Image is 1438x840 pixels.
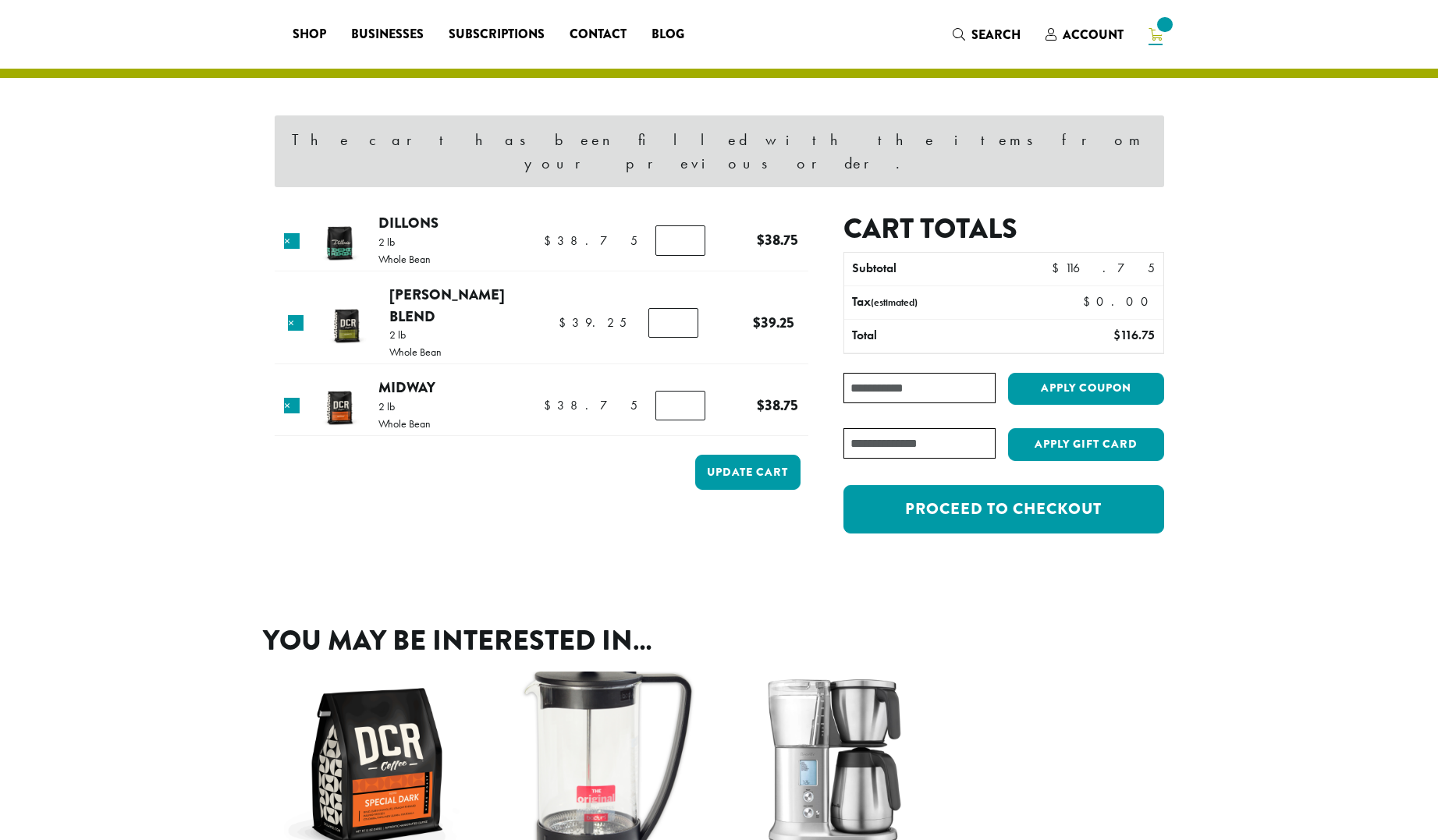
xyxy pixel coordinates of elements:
[314,216,364,267] img: Dillons
[757,229,798,250] bdi: 38.75
[559,314,572,331] span: $
[389,346,442,357] p: Whole Bean
[1063,26,1124,44] span: Account
[559,314,627,331] bdi: 39.25
[321,299,371,349] img: Howie's Blend
[280,22,339,47] a: Shop
[378,236,431,247] p: 2 lb
[655,391,705,420] input: Product quantity
[844,286,1070,319] th: Tax
[757,395,765,416] span: $
[871,296,918,309] small: (estimated)
[843,485,1163,533] a: Proceed to checkout
[570,25,627,44] span: Contact
[284,233,300,249] a: Remove this item
[843,212,1163,246] h2: Cart totals
[544,397,637,413] bdi: 38.75
[263,624,1176,657] h2: You may be interested in…
[378,212,439,233] a: Dillons
[1113,327,1155,343] bdi: 116.75
[449,25,545,44] span: Subscriptions
[753,312,761,333] span: $
[275,115,1164,187] div: The cart has been filled with the items from your previous order.
[378,401,431,412] p: 2 lb
[1052,260,1155,276] bdi: 116.75
[314,381,364,431] img: Midway
[844,320,1035,353] th: Total
[293,25,326,44] span: Shop
[378,418,431,429] p: Whole Bean
[757,229,765,250] span: $
[1083,293,1096,310] span: $
[389,284,505,327] a: [PERSON_NAME] Blend
[544,397,557,413] span: $
[1008,428,1164,461] button: Apply Gift Card
[544,232,557,249] span: $
[695,455,801,490] button: Update cart
[1083,293,1156,310] bdi: 0.00
[1113,327,1120,343] span: $
[971,26,1021,44] span: Search
[940,22,1033,48] a: Search
[757,395,798,416] bdi: 38.75
[378,377,435,398] a: Midway
[378,253,431,264] p: Whole Bean
[288,315,304,331] a: Remove this item
[648,308,698,338] input: Product quantity
[389,329,442,340] p: 2 lb
[284,398,300,413] a: Remove this item
[544,232,637,249] bdi: 38.75
[1052,260,1065,276] span: $
[652,25,684,44] span: Blog
[844,253,1035,285] th: Subtotal
[351,25,424,44] span: Businesses
[753,312,794,333] bdi: 39.25
[655,225,705,255] input: Product quantity
[1008,373,1164,405] button: Apply coupon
